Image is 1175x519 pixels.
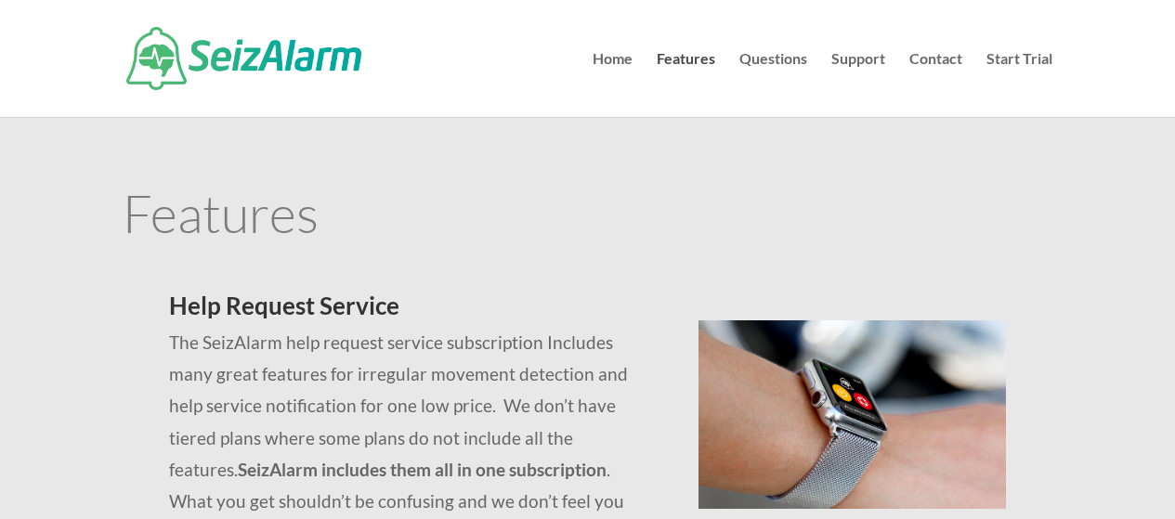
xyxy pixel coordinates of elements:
[169,293,653,327] h2: Help Request Service
[1010,447,1155,499] iframe: Help widget launcher
[123,187,1052,248] h1: Features
[657,52,715,117] a: Features
[126,27,361,90] img: SeizAlarm
[698,320,1006,509] img: seizalarm-on-wrist
[986,52,1052,117] a: Start Trial
[831,52,885,117] a: Support
[238,459,607,480] strong: SeizAlarm includes them all in one subscription
[909,52,962,117] a: Contact
[593,52,633,117] a: Home
[739,52,807,117] a: Questions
